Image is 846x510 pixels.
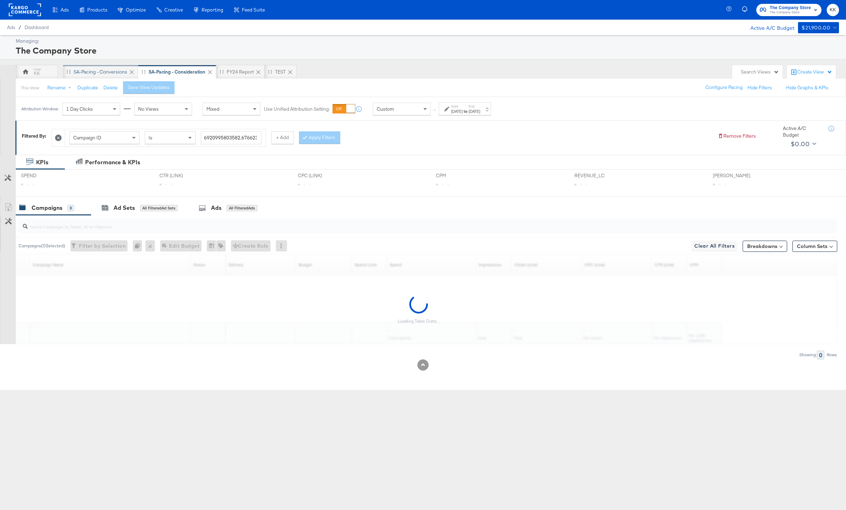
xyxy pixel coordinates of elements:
span: Feed Suite [242,7,265,13]
div: Search Views [741,69,779,75]
span: Ads [61,7,69,13]
div: Performance & KPIs [85,158,140,166]
div: Drag to reorder tab [67,70,70,74]
div: Campaigns ( 0 Selected) [19,243,65,249]
button: Rename [42,82,79,94]
span: The Company Store [770,10,811,15]
div: FY24 Report [227,69,254,75]
span: REVENUE_LC [574,172,627,179]
span: Clear All Filters [694,242,735,250]
span: ↑ [431,109,438,111]
input: Search Campaigns by Name, ID or Objective [28,217,761,230]
div: All Filtered Ad Sets [140,205,178,211]
button: Breakdowns [743,241,787,252]
button: $21,900.00 [798,22,839,33]
span: Custom [377,106,394,112]
button: Hide Graphs & KPIs [786,84,828,91]
div: Showing: [799,352,817,357]
div: Attribution Window: [21,106,59,111]
div: Ad Sets [114,204,135,212]
div: Create View [797,69,832,76]
div: 0 [817,351,824,359]
div: Ads [211,204,221,212]
div: Drag to reorder tab [268,70,272,74]
div: This View: [21,85,40,91]
div: Managing: [16,38,837,44]
button: Clear All Filters [691,241,737,252]
button: Duplicate [77,84,98,91]
button: + Add [271,131,294,144]
div: SA-Pacing - Consideration [149,69,205,75]
div: Campaigns [32,204,62,212]
div: Filtered By: [22,133,46,139]
button: Delete [103,84,118,91]
span: Creative [164,7,183,13]
button: Hide Filters [748,84,772,91]
a: Dashboard [25,25,49,30]
label: Use Unified Attribution Setting: [264,106,330,112]
span: CPC (LINK) [298,172,350,179]
span: The Company Store [770,4,811,12]
div: KPIs [36,158,48,166]
div: $21,900.00 [801,23,830,32]
div: TEST [275,69,286,75]
button: Configure Pacing [701,81,748,94]
div: All Filtered Ads [227,205,257,211]
div: KK [34,70,40,77]
label: Start: [451,104,463,109]
div: [DATE] [469,109,480,114]
div: Active A/C Budget [783,125,821,138]
input: Enter a search term [201,131,261,144]
div: Active A/C Budget [743,22,794,33]
span: Mixed [206,106,219,112]
span: 1 Day Clicks [66,106,93,112]
span: Products [87,7,107,13]
button: Column Sets [792,241,837,252]
span: No Views [138,106,159,112]
div: Drag to reorder tab [142,70,145,74]
strong: to [463,109,469,114]
div: The Company Store [16,44,837,56]
span: Is [149,135,152,141]
div: [DATE] [451,109,463,114]
span: Optimize [126,7,146,13]
button: KK [827,4,839,16]
div: 0 [133,240,145,251]
label: End: [469,104,480,109]
span: [PERSON_NAME] [713,172,765,179]
div: Loading Table Data... [398,318,439,324]
span: Campaign ID [73,135,101,141]
div: $0.00 [791,139,810,149]
div: SA-Pacing - Conversions [74,69,127,75]
span: SPEND [21,172,74,179]
div: 0 [68,205,74,211]
span: CTR (LINK) [159,172,212,179]
span: KK [830,6,836,14]
span: Ads [7,25,15,30]
span: Reporting [202,7,223,13]
div: Rows [826,352,837,357]
div: Drag to reorder tab [220,70,224,74]
button: The Company StoreThe Company Store [756,4,821,16]
button: $0.00 [788,138,818,150]
span: CPM [436,172,489,179]
button: Remove Filters [718,133,756,139]
span: / [15,25,25,30]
